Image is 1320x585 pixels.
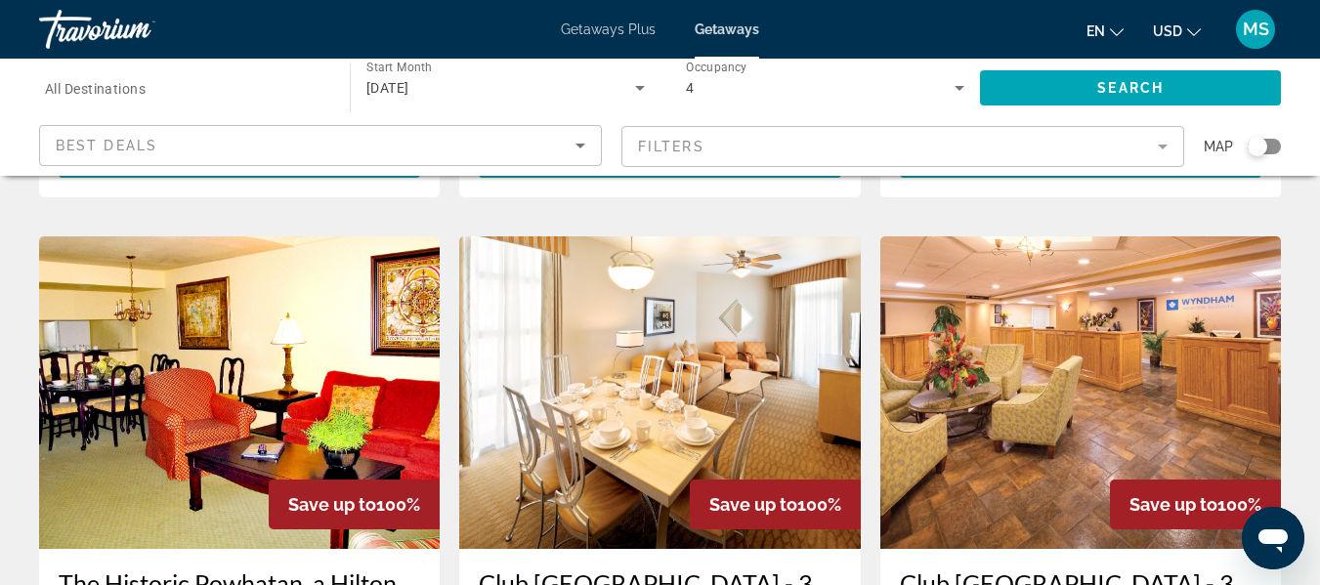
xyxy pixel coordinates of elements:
img: 1046I01X.jpg [39,236,440,549]
button: Search [980,70,1281,105]
span: [DATE] [366,80,409,96]
div: 100% [269,480,440,529]
div: 100% [1110,480,1281,529]
button: Change currency [1153,17,1201,45]
span: Start Month [366,61,432,74]
button: View Resort(17 units) [900,143,1261,178]
span: en [1086,23,1105,39]
iframe: Button to launch messaging window [1242,507,1304,569]
button: View Resort(197 units) [479,143,840,178]
img: 3990O01X.jpg [880,236,1281,549]
a: Getaways Plus [561,21,656,37]
span: MS [1243,20,1269,39]
mat-select: Sort by [56,134,585,157]
span: Best Deals [56,138,157,153]
a: Travorium [39,4,234,55]
a: Getaways [695,21,759,37]
span: Save up to [1129,494,1217,515]
span: 4 [686,80,694,96]
img: 6777I01X.jpg [459,236,860,549]
span: USD [1153,23,1182,39]
span: Save up to [288,494,376,515]
button: Change language [1086,17,1124,45]
div: 100% [690,480,861,529]
span: Map [1204,133,1233,160]
button: User Menu [1230,9,1281,50]
span: Search [1097,80,1164,96]
button: View Resort(91 units) [59,143,420,178]
button: Filter [621,125,1184,168]
span: Save up to [709,494,797,515]
span: All Destinations [45,81,146,97]
span: Occupancy [686,61,747,74]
